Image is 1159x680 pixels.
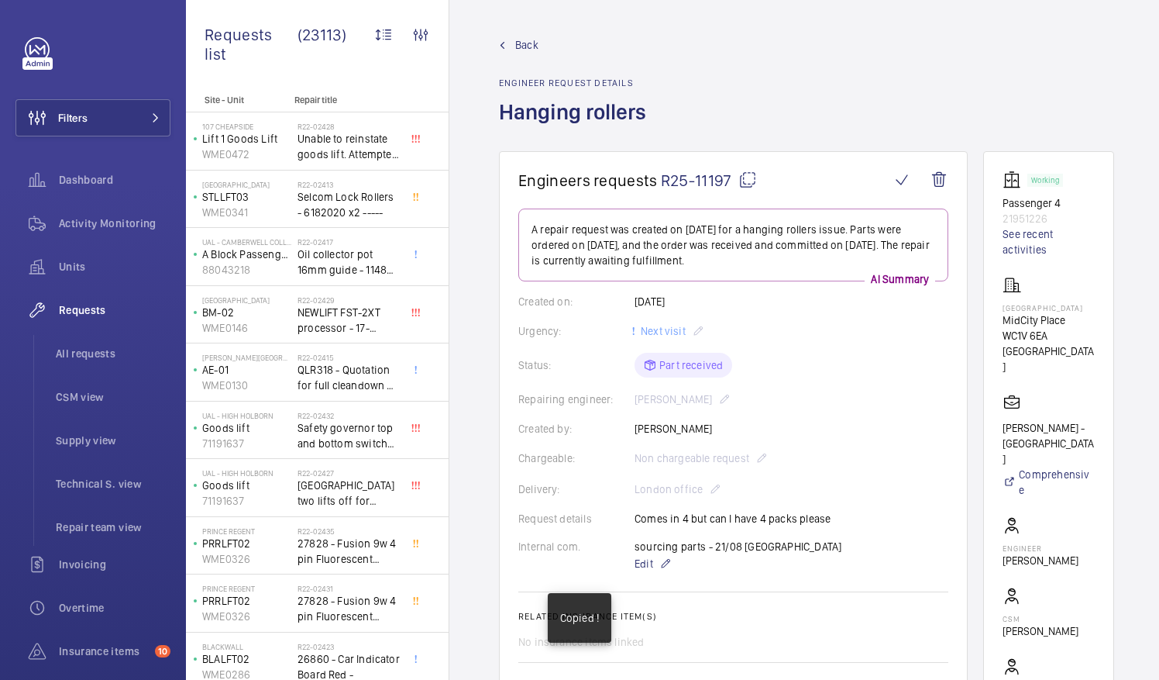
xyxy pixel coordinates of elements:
[15,99,170,136] button: Filters
[297,353,400,362] h2: R22-02415
[59,557,170,572] span: Invoicing
[297,122,400,131] h2: R22-02428
[202,378,291,393] p: WME0130
[1003,303,1095,312] p: [GEOGRAPHIC_DATA]
[202,642,291,651] p: Blackwall
[297,305,400,336] span: NEWLIFT FST-2XT processor - 17-02000003 1021,00 euros x1
[297,180,400,189] h2: R22-02413
[202,353,291,362] p: [PERSON_NAME][GEOGRAPHIC_DATA]
[297,411,400,420] h2: R22-02432
[297,237,400,247] h2: R22-02417
[202,122,291,131] p: 107 Cheapside
[202,468,291,478] p: UAL - High Holborn
[297,468,400,478] h2: R22-02427
[56,519,170,535] span: Repair team view
[202,493,291,509] p: 71191637
[518,611,948,622] h2: Related insurance item(s)
[202,362,291,378] p: AE-01
[56,389,170,405] span: CSM view
[59,259,170,274] span: Units
[297,593,400,624] span: 27828 - Fusion 9w 4 pin Fluorescent Lamp / Bulb - Used on Prince regent lift No2 car top test con...
[1003,544,1078,553] p: Engineer
[202,536,291,551] p: PRRLFT02
[59,302,170,318] span: Requests
[294,95,397,105] p: Repair title
[202,320,291,336] p: WME0146
[1003,171,1027,189] img: elevator.svg
[297,131,400,162] span: Unable to reinstate goods lift. Attempted to swap control boards with PL2, no difference. Technic...
[1003,553,1078,568] p: [PERSON_NAME]
[1003,195,1095,211] p: Passenger 4
[186,95,288,105] p: Site - Unit
[202,247,291,262] p: A Block Passenger Lift 2 (B) L/H
[202,593,291,609] p: PRRLFT02
[1003,226,1095,257] a: See recent activities
[515,37,538,53] span: Back
[202,295,291,305] p: [GEOGRAPHIC_DATA]
[202,609,291,624] p: WME0326
[297,362,400,393] span: QLR318 - Quotation for full cleandown of lift and motor room at, Workspace, [PERSON_NAME][GEOGRAP...
[1031,178,1059,183] p: Working
[499,98,655,151] h1: Hanging rollers
[499,78,655,88] h2: Engineer request details
[1003,467,1095,498] a: Comprehensive
[297,420,400,451] span: Safety governor top and bottom switches not working from an immediate defect. Lift passenger lift...
[202,147,291,162] p: WME0472
[297,478,400,509] span: [GEOGRAPHIC_DATA] two lifts off for safety governor rope switches at top and bottom. Immediate de...
[202,189,291,205] p: STLLFT03
[202,237,291,247] p: UAL - Camberwell College of Arts
[297,526,400,536] h2: R22-02435
[202,436,291,451] p: 71191637
[202,205,291,220] p: WME0341
[56,433,170,448] span: Supply view
[59,172,170,188] span: Dashboard
[297,536,400,567] span: 27828 - Fusion 9w 4 pin Fluorescent Lamp / Bulb - Used on Prince regent lift No2 car top test con...
[202,180,291,189] p: [GEOGRAPHIC_DATA]
[202,411,291,420] p: UAL - High Holborn
[1003,211,1095,226] p: 21951226
[297,584,400,593] h2: R22-02431
[202,131,291,147] p: Lift 1 Goods Lift
[59,600,170,616] span: Overtime
[56,476,170,492] span: Technical S. view
[202,420,291,436] p: Goods lift
[518,171,658,190] span: Engineers requests
[59,216,170,231] span: Activity Monitoring
[297,247,400,278] span: Oil collector pot 16mm guide - 11482 x2
[58,110,88,126] span: Filters
[1003,420,1095,467] p: [PERSON_NAME] - [GEOGRAPHIC_DATA]
[202,262,291,278] p: 88043218
[59,644,149,659] span: Insurance items
[202,526,291,536] p: Prince Regent
[202,651,291,667] p: BLALFT02
[297,295,400,305] h2: R22-02429
[202,551,291,567] p: WME0326
[1003,312,1095,328] p: MidCity Place
[1003,614,1078,623] p: CSM
[202,478,291,493] p: Goods lift
[297,642,400,651] h2: R22-02423
[56,346,170,361] span: All requests
[202,305,291,320] p: BM-02
[1003,623,1078,639] p: [PERSON_NAME]
[865,271,935,287] p: AI Summary
[155,645,170,658] span: 10
[531,222,935,268] p: A repair request was created on [DATE] for a hanging rollers issue. Parts were ordered on [DATE],...
[205,25,297,64] span: Requests list
[1003,328,1095,375] p: WC1V 6EA [GEOGRAPHIC_DATA]
[560,610,599,626] p: Copied !
[661,171,757,190] span: R25-11197
[297,189,400,220] span: Selcom Lock Rollers - 6182020 x2 -----
[202,584,291,593] p: Prince Regent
